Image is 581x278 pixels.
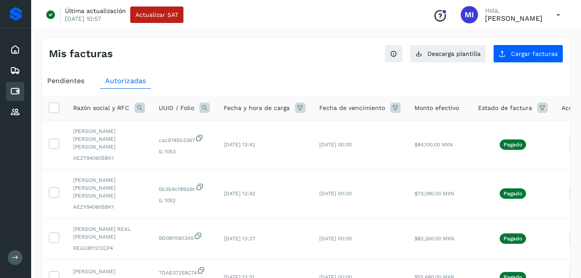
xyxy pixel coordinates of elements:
[414,103,459,113] span: Monto efectivo
[73,154,145,162] span: AEZY940605BK1
[427,51,481,57] span: Descarga plantilla
[224,142,255,148] span: [DATE] 13:42
[319,142,352,148] span: [DATE] 00:00
[49,48,113,60] h4: Mis facturas
[504,236,522,242] p: Pagado
[319,191,352,197] span: [DATE] 00:00
[6,103,24,122] div: Proveedores
[65,7,126,15] p: Última actualización
[414,191,454,197] span: $73,080.00 MXN
[73,127,145,151] span: [PERSON_NAME] [PERSON_NAME] [PERSON_NAME]
[73,203,145,211] span: AEZY940605BK1
[485,14,542,23] p: MARIA ILIANA ARCHUNDIA
[224,103,290,113] span: Fecha y hora de carga
[135,12,178,18] span: Actualizar SAT
[159,134,210,144] span: cac9745b3367
[493,45,563,63] button: Cargar facturas
[6,82,24,101] div: Cuentas por pagar
[485,7,542,14] p: Hola,
[73,176,145,200] span: [PERSON_NAME] [PERSON_NAME] [PERSON_NAME]
[73,244,145,252] span: REGO811213CP4
[6,40,24,59] div: Inicio
[159,183,210,193] span: 5b3b9cf89d9c
[6,61,24,80] div: Embarques
[511,51,558,57] span: Cargar facturas
[65,15,101,23] p: [DATE] 10:57
[73,268,145,275] span: [PERSON_NAME]
[130,6,183,23] button: Actualizar SAT
[224,191,255,197] span: [DATE] 13:42
[414,236,454,242] span: $82,360.00 MXN
[159,148,210,155] span: G 1053
[159,266,210,277] span: 7DAE07258C74
[105,77,146,85] span: Autorizadas
[414,142,453,148] span: $84,100.00 MXN
[159,197,210,204] span: G 1052
[410,45,486,63] button: Descarga plantilla
[159,232,210,242] span: 9D08110613A5
[47,77,84,85] span: Pendientes
[504,142,522,148] p: Pagado
[319,236,352,242] span: [DATE] 00:00
[478,103,532,113] span: Estado de factura
[73,225,145,241] span: [PERSON_NAME] REAL [PERSON_NAME]
[73,103,129,113] span: Razón social y RFC
[504,191,522,197] p: Pagado
[224,236,255,242] span: [DATE] 13:27
[319,103,385,113] span: Fecha de vencimiento
[159,103,194,113] span: UUID / Folio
